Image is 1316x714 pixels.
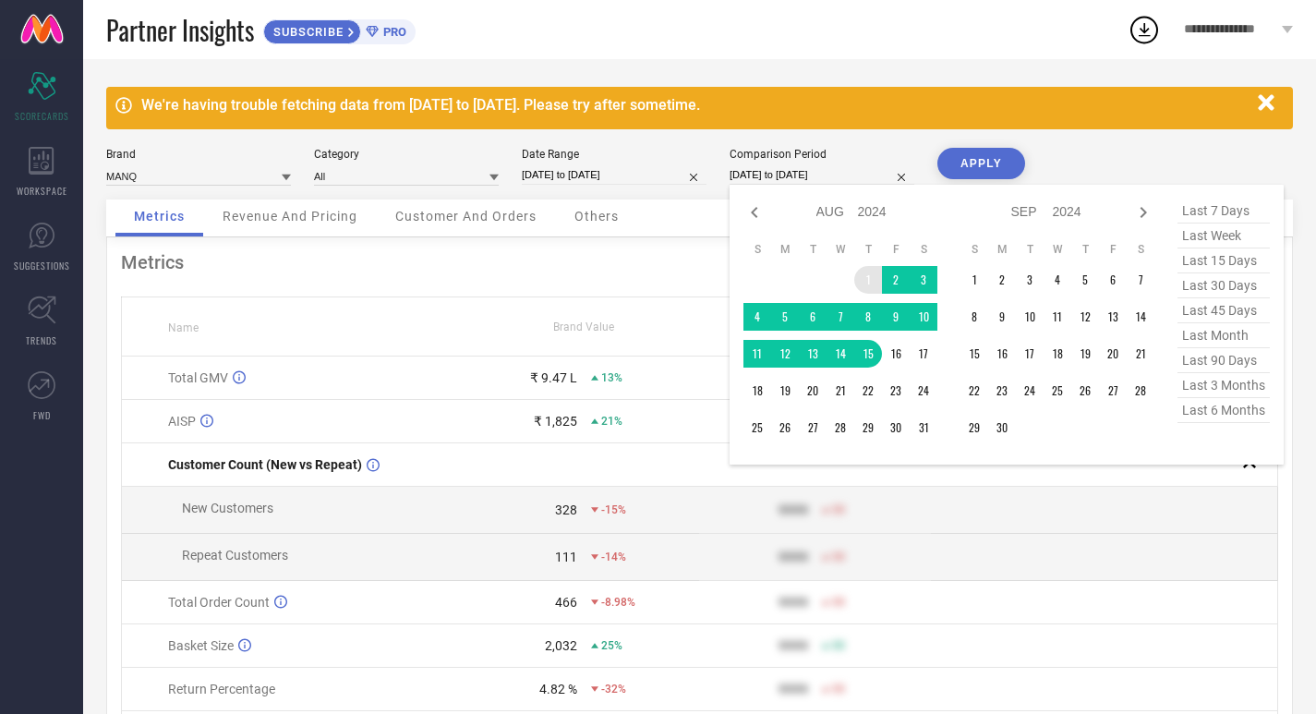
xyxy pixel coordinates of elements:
td: Wed Sep 18 2024 [1044,340,1071,368]
td: Mon Sep 09 2024 [988,303,1016,331]
span: -32% [601,683,626,696]
span: 21% [601,415,622,428]
th: Sunday [743,242,771,257]
td: Mon Sep 23 2024 [988,377,1016,405]
td: Tue Aug 27 2024 [799,414,827,442]
th: Tuesday [799,242,827,257]
td: Mon Aug 05 2024 [771,303,799,331]
div: Metrics [121,251,1278,273]
td: Tue Sep 10 2024 [1016,303,1044,331]
span: 50 [832,503,845,516]
th: Tuesday [1016,242,1044,257]
span: Customer Count (New vs Repeat) [168,457,362,472]
span: WORKSPACE [17,184,67,198]
span: 50 [832,551,845,563]
span: 13% [601,371,622,384]
td: Wed Aug 14 2024 [827,340,854,368]
span: Basket Size [168,638,234,653]
div: Date Range [522,148,706,161]
div: 9999 [779,550,808,564]
td: Tue Sep 17 2024 [1016,340,1044,368]
div: ₹ 9.47 L [530,370,577,385]
td: Sun Sep 01 2024 [960,266,988,294]
input: Select date range [522,165,706,185]
span: New Customers [182,501,273,515]
td: Wed Aug 07 2024 [827,303,854,331]
td: Sun Aug 18 2024 [743,377,771,405]
th: Friday [1099,242,1127,257]
div: 466 [555,595,577,610]
td: Fri Aug 23 2024 [882,377,910,405]
div: Next month [1132,201,1154,224]
td: Mon Sep 30 2024 [988,414,1016,442]
div: 9999 [779,502,808,517]
td: Mon Aug 19 2024 [771,377,799,405]
th: Thursday [1071,242,1099,257]
td: Sat Aug 31 2024 [910,414,937,442]
td: Sat Aug 03 2024 [910,266,937,294]
div: 9999 [779,595,808,610]
td: Tue Sep 03 2024 [1016,266,1044,294]
span: Revenue And Pricing [223,209,357,224]
div: 2,032 [545,638,577,653]
span: 25% [601,639,622,652]
th: Friday [882,242,910,257]
td: Thu Sep 05 2024 [1071,266,1099,294]
span: 50 [832,683,845,696]
th: Sunday [960,242,988,257]
td: Tue Sep 24 2024 [1016,377,1044,405]
td: Wed Sep 25 2024 [1044,377,1071,405]
span: last 15 days [1177,248,1270,273]
td: Thu Sep 26 2024 [1071,377,1099,405]
td: Fri Sep 06 2024 [1099,266,1127,294]
td: Fri Sep 20 2024 [1099,340,1127,368]
td: Thu Sep 19 2024 [1071,340,1099,368]
span: last 90 days [1177,348,1270,373]
td: Wed Aug 21 2024 [827,377,854,405]
span: Brand Value [553,321,614,333]
td: Fri Aug 02 2024 [882,266,910,294]
td: Thu Aug 08 2024 [854,303,882,331]
td: Sun Aug 11 2024 [743,340,771,368]
td: Sat Aug 10 2024 [910,303,937,331]
td: Mon Sep 02 2024 [988,266,1016,294]
th: Saturday [910,242,937,257]
td: Sat Aug 24 2024 [910,377,937,405]
span: last 45 days [1177,298,1270,323]
div: 111 [555,550,577,564]
td: Fri Sep 27 2024 [1099,377,1127,405]
td: Mon Sep 16 2024 [988,340,1016,368]
span: FWD [33,408,51,422]
div: 9999 [779,682,808,696]
td: Tue Aug 06 2024 [799,303,827,331]
th: Wednesday [1044,242,1071,257]
span: PRO [379,25,406,39]
span: Metrics [134,209,185,224]
button: APPLY [937,148,1025,179]
span: TRENDS [26,333,57,347]
div: 328 [555,502,577,517]
span: SUBSCRIBE [264,25,348,39]
td: Wed Sep 04 2024 [1044,266,1071,294]
div: Category [314,148,499,161]
span: Partner Insights [106,11,254,49]
td: Wed Aug 28 2024 [827,414,854,442]
th: Wednesday [827,242,854,257]
td: Sun Sep 29 2024 [960,414,988,442]
span: -8.98% [601,596,635,609]
span: -15% [601,503,626,516]
span: last 30 days [1177,273,1270,298]
span: last 7 days [1177,199,1270,224]
td: Sun Sep 22 2024 [960,377,988,405]
td: Thu Aug 15 2024 [854,340,882,368]
td: Tue Aug 13 2024 [799,340,827,368]
span: Total Order Count [168,595,270,610]
td: Thu Sep 12 2024 [1071,303,1099,331]
td: Wed Sep 11 2024 [1044,303,1071,331]
td: Sun Aug 04 2024 [743,303,771,331]
th: Thursday [854,242,882,257]
span: -14% [601,551,626,563]
th: Monday [988,242,1016,257]
td: Sun Aug 25 2024 [743,414,771,442]
td: Thu Aug 29 2024 [854,414,882,442]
